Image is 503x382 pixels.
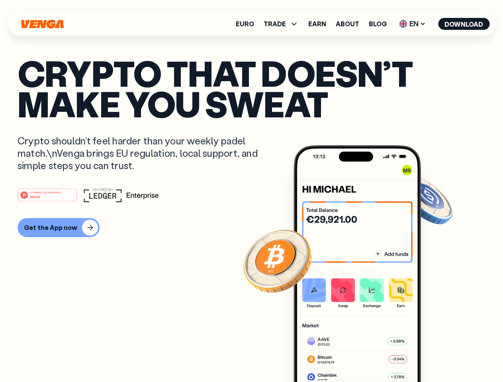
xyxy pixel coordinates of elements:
p: Crypto that doesn’t make you sweat [18,58,485,119]
img: Bitcoin [242,225,313,296]
a: Get the App now [18,218,485,237]
button: Download [438,18,489,30]
span: TRADE [264,21,286,27]
a: #1 PRODUCT OF THE MONTHWeb3 [18,193,77,203]
div: Get the App now [24,224,77,232]
tspan: Web3 [30,194,40,199]
a: Blog [369,21,387,27]
a: Earn [308,21,326,27]
img: flag-uk [399,20,407,28]
span: TRADE [264,19,299,29]
svg: Home [20,19,65,29]
img: USDC coin [397,171,454,228]
tspan: #1 PRODUCT OF THE MONTH [30,191,61,193]
p: Crypto shouldn’t feel harder than your weekly padel match.\nVenga brings EU regulation, local sup... [18,134,269,172]
a: About [336,21,359,27]
button: Get the App now [18,218,100,237]
span: EN [396,18,429,30]
a: Euro [236,21,254,27]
